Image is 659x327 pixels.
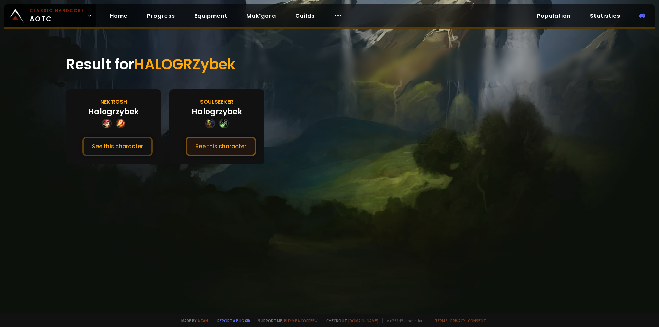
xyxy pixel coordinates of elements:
a: [DOMAIN_NAME] [348,318,378,323]
a: Progress [141,9,181,23]
a: Guilds [290,9,320,23]
small: Classic Hardcore [30,8,84,14]
a: Equipment [189,9,233,23]
span: AOTC [30,8,84,24]
a: Population [531,9,576,23]
div: Halogrzybek [192,106,242,117]
div: Result for [66,48,593,81]
button: See this character [186,137,256,156]
div: Soulseeker [200,97,233,106]
span: v. d752d5 - production [382,318,424,323]
a: Classic HardcoreAOTC [4,4,96,27]
span: Made by [177,318,208,323]
a: Report a bug [217,318,244,323]
span: HALOGRZybek [134,54,236,74]
a: Home [104,9,133,23]
a: Consent [468,318,486,323]
div: Halogrzybek [88,106,139,117]
a: a fan [198,318,208,323]
span: Support me, [254,318,318,323]
a: Privacy [450,318,465,323]
a: Buy me a coffee [284,318,318,323]
div: Nek'Rosh [100,97,127,106]
a: Statistics [585,9,626,23]
button: See this character [82,137,153,156]
a: Terms [435,318,448,323]
span: Checkout [322,318,378,323]
a: Mak'gora [241,9,281,23]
